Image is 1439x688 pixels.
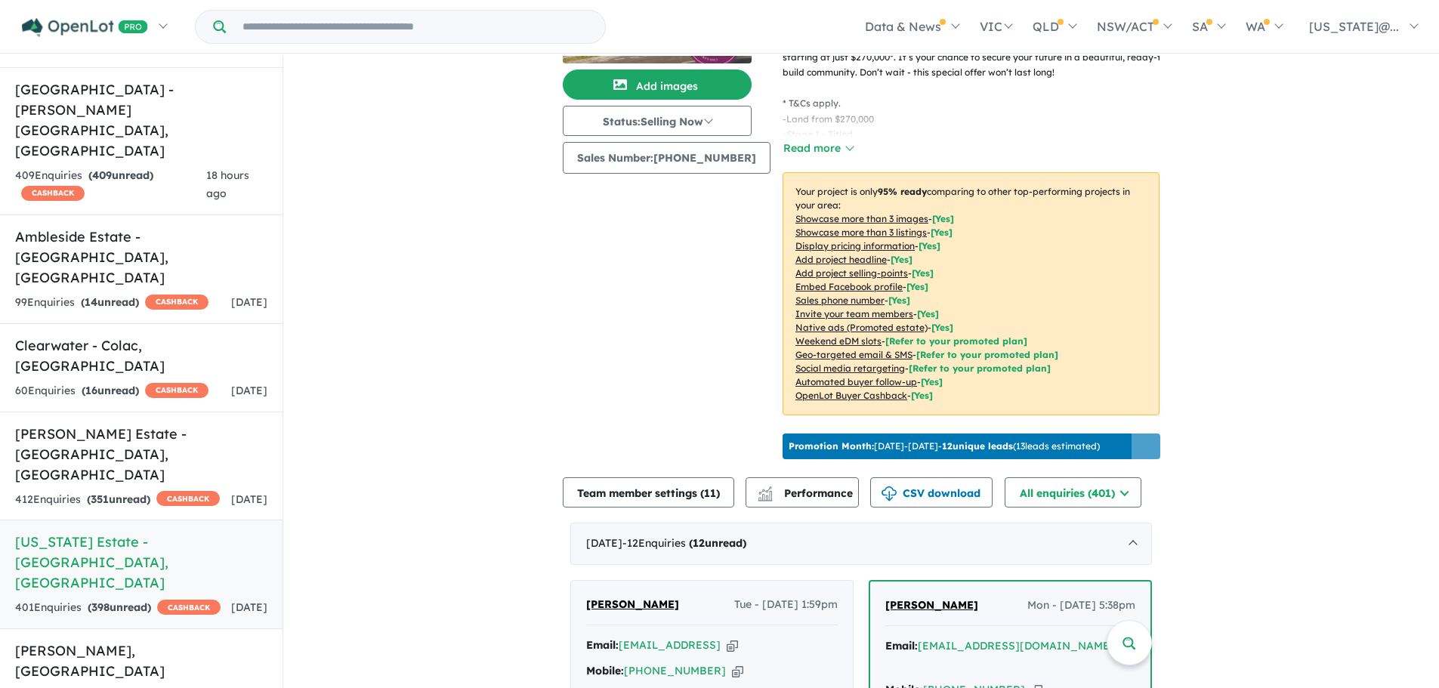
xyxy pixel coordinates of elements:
b: Promotion Month: [789,440,874,452]
span: 11 [704,486,716,500]
strong: Mobile: [586,664,624,677]
h5: [GEOGRAPHIC_DATA] - [PERSON_NAME][GEOGRAPHIC_DATA] , [GEOGRAPHIC_DATA] [15,79,267,161]
h5: Ambleside Estate - [GEOGRAPHIC_DATA] , [GEOGRAPHIC_DATA] [15,227,267,288]
button: Status:Selling Now [563,106,752,136]
button: Add images [563,69,752,100]
p: - Land from $270,000 [783,112,1172,127]
strong: Email: [885,639,918,653]
u: Invite your team members [795,308,913,319]
a: [PERSON_NAME] [885,597,978,615]
button: Copy [732,663,743,679]
strong: ( unread) [689,536,746,550]
span: [DATE] [231,600,267,614]
button: CSV download [870,477,993,508]
span: [ Yes ] [931,227,953,238]
span: Tue - [DATE] 1:59pm [734,596,838,614]
span: 16 [85,384,97,397]
button: Read more [783,140,854,157]
span: [Yes] [911,390,933,401]
span: 409 [92,168,112,182]
h5: [PERSON_NAME] , [GEOGRAPHIC_DATA] [15,640,267,681]
div: 60 Enquir ies [15,382,208,400]
u: Add project selling-points [795,267,908,279]
button: Sales Number:[PHONE_NUMBER] [563,142,770,174]
span: [US_STATE]@... [1309,19,1399,34]
span: [DATE] [231,384,267,397]
span: [ Yes ] [932,213,954,224]
img: bar-chart.svg [758,491,773,501]
img: download icon [882,486,897,501]
u: Weekend eDM slots [795,335,882,347]
span: CASHBACK [156,491,220,506]
a: [PERSON_NAME] [586,596,679,614]
u: Native ads (Promoted estate) [795,322,928,333]
button: Performance [746,477,859,508]
a: [EMAIL_ADDRESS][DOMAIN_NAME] [918,639,1114,653]
strong: ( unread) [82,384,139,397]
span: 12 [693,536,705,550]
button: Copy [727,637,738,653]
span: CASHBACK [145,383,208,398]
span: CASHBACK [21,186,85,201]
strong: Email: [586,638,619,652]
span: [DATE] [231,295,267,309]
p: - Stage 1 - Titled Stage 2 - Titled Stage 3 - Titles Q3 2025 [783,127,1172,173]
span: [Refer to your promoted plan] [885,335,1027,347]
img: line-chart.svg [758,486,772,495]
span: [ Yes ] [888,295,910,306]
div: 412 Enquir ies [15,491,220,509]
strong: ( unread) [87,492,150,506]
u: Display pricing information [795,240,915,251]
u: Geo-targeted email & SMS [795,349,912,360]
span: [Refer to your promoted plan] [916,349,1058,360]
span: [ Yes ] [919,240,940,251]
div: [DATE] [570,523,1152,565]
u: Add project headline [795,254,887,265]
span: 398 [91,600,110,614]
b: 95 % ready [878,186,927,197]
span: [PERSON_NAME] [885,598,978,612]
span: [ Yes ] [906,281,928,292]
img: Openlot PRO Logo White [22,18,148,37]
p: - For a limited time, we're offering incredible savings on both titled and untitled lots starting... [783,35,1172,112]
u: Automated buyer follow-up [795,376,917,387]
h5: Clearwater - Colac , [GEOGRAPHIC_DATA] [15,335,267,376]
span: - 12 Enquir ies [622,536,746,550]
span: [DATE] [231,492,267,506]
div: 401 Enquir ies [15,599,221,617]
u: Social media retargeting [795,363,905,374]
span: [ Yes ] [912,267,934,279]
h5: [PERSON_NAME] Estate - [GEOGRAPHIC_DATA] , [GEOGRAPHIC_DATA] [15,424,267,485]
button: Team member settings (11) [563,477,734,508]
u: Showcase more than 3 listings [795,227,927,238]
b: 12 unique leads [942,440,1013,452]
strong: ( unread) [88,168,153,182]
u: Showcase more than 3 images [795,213,928,224]
p: Your project is only comparing to other top-performing projects in your area: - - - - - - - - - -... [783,172,1160,415]
span: [Yes] [921,376,943,387]
a: [EMAIL_ADDRESS] [619,638,721,652]
span: 351 [91,492,109,506]
strong: ( unread) [81,295,139,309]
u: Embed Facebook profile [795,281,903,292]
input: Try estate name, suburb, builder or developer [229,11,602,43]
span: CASHBACK [145,295,208,310]
span: [PERSON_NAME] [586,597,679,611]
div: 409 Enquir ies [15,167,206,203]
span: [ Yes ] [891,254,912,265]
button: All enquiries (401) [1005,477,1141,508]
span: Mon - [DATE] 5:38pm [1027,597,1135,615]
u: Sales phone number [795,295,885,306]
span: CASHBACK [157,600,221,615]
a: [PHONE_NUMBER] [624,664,726,677]
strong: ( unread) [88,600,151,614]
h5: [US_STATE] Estate - [GEOGRAPHIC_DATA] , [GEOGRAPHIC_DATA] [15,532,267,593]
span: 14 [85,295,97,309]
p: [DATE] - [DATE] - ( 13 leads estimated) [789,440,1100,453]
span: 18 hours ago [206,168,249,200]
span: [ Yes ] [917,308,939,319]
span: Performance [760,486,853,500]
span: [Refer to your promoted plan] [909,363,1051,374]
u: OpenLot Buyer Cashback [795,390,907,401]
div: 99 Enquir ies [15,294,208,312]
